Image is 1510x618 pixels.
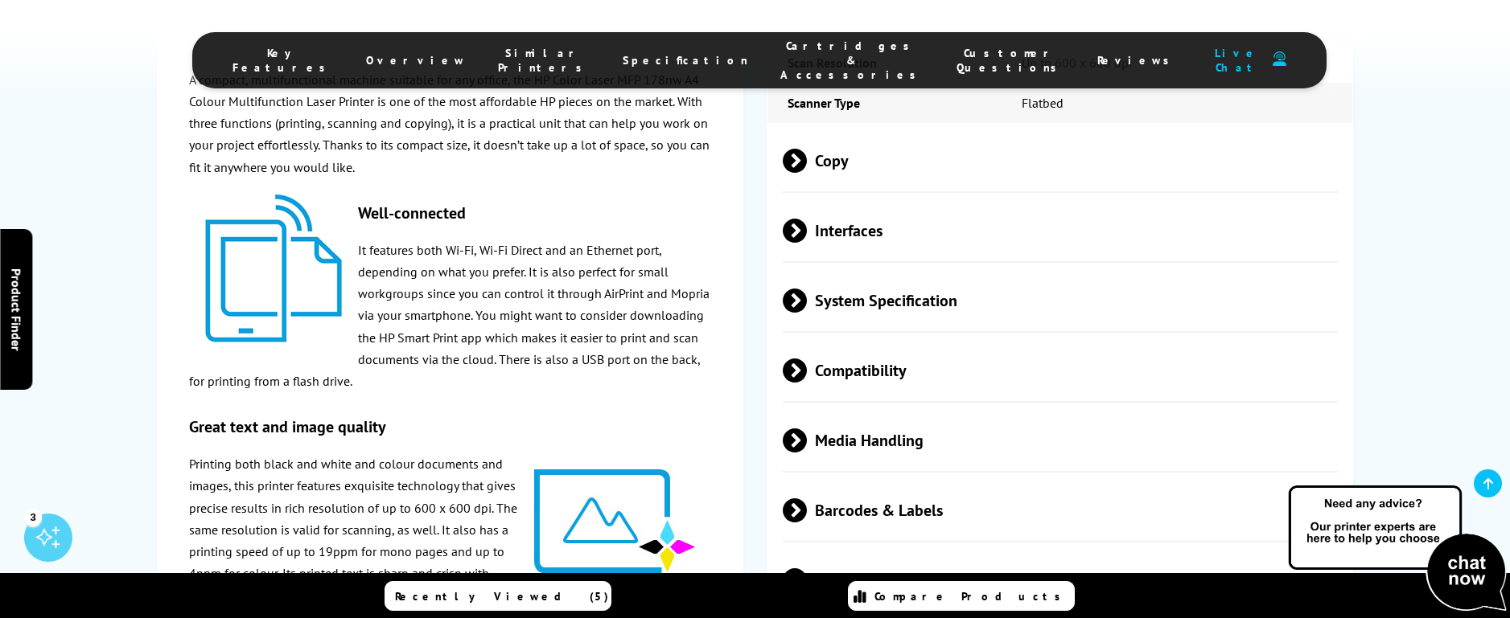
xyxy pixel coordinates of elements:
span: Duty Cycle [783,550,1338,611]
td: Scanner Type [767,83,1002,123]
span: Similar Printers [498,46,590,75]
div: 3 [24,508,42,526]
span: Product Finder [8,268,24,350]
img: HP-M404-Mobile-170.gif [189,178,358,358]
span: Customer Questions [957,46,1065,75]
span: Reviews [1097,53,1178,68]
span: Interfaces [783,201,1338,261]
span: Barcodes & Labels [783,481,1338,541]
img: HP-Tango-ImageQuality-200.jpg [518,453,711,589]
img: Open Live Chat window [1285,483,1510,615]
span: Copy [783,131,1338,191]
img: user-headset-duotone.svg [1273,51,1286,67]
span: Recently Viewed (5) [395,589,609,604]
td: Flatbed [1002,83,1352,123]
span: Key Features [232,46,334,75]
span: Live Chat [1210,46,1265,75]
span: Compare Products [874,589,1069,604]
h3: Great text and image quality [189,416,711,437]
span: Compatibility [783,341,1338,401]
span: Cartridges & Accessories [780,39,924,82]
span: Overview [366,53,466,68]
span: Specification [623,53,748,68]
p: A compact, multifunctional machine suitable for any office, the HP Color Laser MFP 178nw A4 Colou... [189,69,711,178]
span: Media Handling [783,411,1338,471]
span: System Specification [783,271,1338,331]
h3: Well-connected [189,203,711,223]
p: It features both Wi-Fi, Wi-Fi Direct and an Ethernet port, depending on what you prefer. It is al... [189,239,711,392]
a: Recently Viewed (5) [385,581,611,611]
a: Compare Products [848,581,1075,611]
